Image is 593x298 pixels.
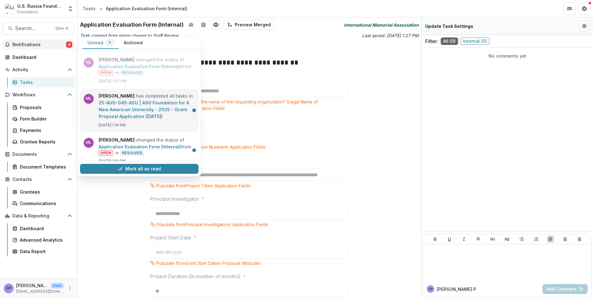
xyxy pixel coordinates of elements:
[344,22,419,28] i: International Memorial Association
[12,54,70,60] div: Dashboard
[99,56,195,76] p: changed the status of from
[211,20,221,30] button: Preview 550ac7bd-580e-4886-beb2-6c3d41dfb054.pdf
[251,32,419,39] p: Last saved: [DATE] 1:27 PM
[2,65,75,75] button: Open Activity
[489,235,497,243] button: Heading 1
[461,37,489,45] span: Internal ( 0 )
[15,25,52,31] span: Search...
[2,22,75,35] button: Search...
[2,52,75,62] a: Dashboard
[10,246,75,256] a: Data Report
[475,235,482,243] button: Strike
[576,235,583,243] button: Align Right
[563,2,576,15] button: Partners
[156,221,268,228] p: Populate from Principal Investigator in Application Fields
[12,177,65,182] span: Contacts
[99,137,195,156] p: changed the status of from
[20,104,70,111] div: Proposals
[441,37,458,45] span: All ( 0 )
[66,285,74,292] button: More
[16,282,48,289] p: [PERSON_NAME]
[2,149,75,159] button: Open Documents
[12,92,65,98] span: Workflows
[446,235,453,243] button: Underline
[20,127,70,134] div: Payments
[17,9,38,15] span: Foundation
[119,37,148,49] button: Archived
[223,20,275,30] button: Preview Merged
[10,198,75,208] a: Communications
[579,21,589,31] button: Edit Form Settings
[578,2,591,15] button: Get Help
[10,223,75,234] a: Dashboard
[547,235,554,243] button: Align Left
[542,284,588,294] button: Add Comment
[20,79,70,85] div: Tasks
[20,138,70,145] div: Grantee Reports
[10,137,75,147] a: Grantee Reports
[20,189,70,195] div: Grantees
[156,260,261,266] p: Populate from Grant Start Date in Proposal Attributes
[10,77,75,87] a: Tasks
[20,200,70,207] div: Communications
[10,114,75,124] a: Form Builder
[425,23,473,29] p: Update Task Settings
[10,162,75,172] a: Document Templates
[80,41,419,48] p: Due Date: [DATE]
[2,211,75,221] button: Open Data & Reporting
[51,283,64,288] p: User
[156,99,349,112] p: Populate from What is the name of the requesting organization? (Legal Name of Organization) in Ap...
[186,20,196,30] button: download-button
[12,152,65,157] span: Documents
[198,20,208,30] button: download-word-button
[20,164,70,170] div: Document Templates
[150,273,240,280] p: Project Duration (in number of months)
[20,116,70,122] div: Form Builder
[12,67,65,72] span: Activity
[12,213,65,219] span: Data & Reporting
[460,235,468,243] button: Italicize
[2,40,75,50] button: Notifications4
[10,125,75,135] a: Payments
[20,225,70,232] div: Dashboard
[10,235,75,245] a: Advanced Analytics
[17,3,64,9] div: U.S. Russia Foundation
[16,289,64,294] p: [EMAIL_ADDRESS][DOMAIN_NAME]
[20,237,70,243] div: Advanced Analytics
[518,235,525,243] button: Bullet List
[109,40,111,45] span: 4
[5,4,15,14] img: U.S. Russia Foundation
[54,25,69,32] div: Ctrl + K
[10,102,75,112] a: Proposals
[561,235,569,243] button: Align Center
[150,195,199,203] p: Principal Investigator
[429,287,433,291] div: Gennady Podolny
[150,234,191,241] p: Project Start Date
[80,164,198,174] button: Mark all as read
[82,5,96,12] div: Tasks
[80,32,248,39] p: Task created from stage change to Staff Review
[66,42,72,48] span: 4
[82,37,119,49] button: Unread
[66,2,75,15] button: Open entity switcher
[99,100,189,119] a: 25-AUG-045-ASU | ASU Foundation for A New American University - 2025 - Grant Proposal Application...
[106,5,187,12] div: Application Evaluation Form (Internal)
[99,144,181,149] a: Application Evaluation Form (Internal)
[99,64,181,69] a: Application Evaluation Form (Internal)
[10,187,75,197] a: Grantees
[425,53,589,59] p: No comments yet
[2,90,75,100] button: Open Workflows
[80,4,190,13] nav: breadcrumb
[425,37,438,45] p: Filter:
[503,235,511,243] button: Heading 2
[6,286,11,290] div: Gennady Podolny
[80,21,184,28] h2: Application Evaluation Form (Internal)
[80,4,98,13] a: Tasks
[20,248,70,255] div: Data Report
[431,235,439,243] button: Bold
[156,144,266,150] p: Populate from Application Number in Application Fields
[533,235,540,243] button: Ordered List
[156,182,251,189] p: Populate from Project Title in Application Fields
[2,174,75,184] button: Open Contacts
[99,93,195,120] p: has completed all tasks in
